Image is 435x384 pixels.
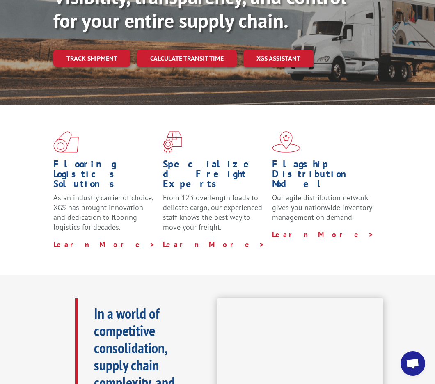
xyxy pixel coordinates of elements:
[272,230,374,239] a: Learn More >
[53,131,79,153] img: xgs-icon-total-supply-chain-intelligence-red
[272,193,372,222] span: Our agile distribution network gives you nationwide inventory management on demand.
[163,131,182,153] img: xgs-icon-focused-on-flooring-red
[53,159,157,193] h1: Flooring Logistics Solutions
[163,240,265,249] a: Learn More >
[53,240,156,249] a: Learn More >
[272,131,300,153] img: xgs-icon-flagship-distribution-model-red
[272,159,375,193] h1: Flagship Distribution Model
[163,159,266,193] h1: Specialized Freight Experts
[53,50,130,67] a: Track shipment
[243,50,314,67] a: XGS ASSISTANT
[163,193,266,239] p: From 123 overlength loads to delicate cargo, our experienced staff knows the best way to move you...
[137,50,237,67] a: Calculate transit time
[401,351,425,376] div: Open chat
[53,193,153,231] span: As an industry carrier of choice, XGS has brought innovation and dedication to flooring logistics...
